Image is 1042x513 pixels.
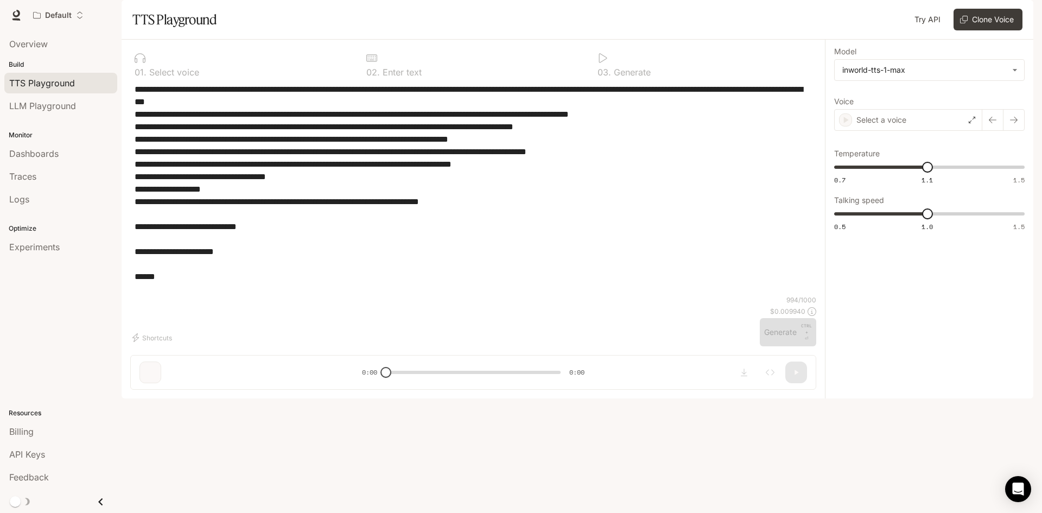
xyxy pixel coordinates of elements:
p: Generate [611,68,651,77]
p: 994 / 1000 [786,295,816,305]
p: $ 0.009940 [770,307,805,316]
div: inworld-tts-1-max [835,60,1024,80]
p: Model [834,48,856,55]
span: 1.0 [922,222,933,231]
p: Voice [834,98,854,105]
span: 0.7 [834,175,846,185]
p: 0 2 . [366,68,380,77]
div: inworld-tts-1-max [842,65,1007,75]
p: Enter text [380,68,422,77]
span: 0.5 [834,222,846,231]
p: 0 1 . [135,68,147,77]
a: Try API [910,9,945,30]
span: 1.5 [1013,222,1025,231]
p: Talking speed [834,197,884,204]
p: 0 3 . [598,68,611,77]
div: Open Intercom Messenger [1005,476,1031,502]
h1: TTS Playground [132,9,217,30]
button: Open workspace menu [28,4,88,26]
button: Shortcuts [130,329,176,346]
span: 1.1 [922,175,933,185]
p: Default [45,11,72,20]
span: 1.5 [1013,175,1025,185]
p: Temperature [834,150,880,157]
p: Select voice [147,68,199,77]
button: Clone Voice [954,9,1022,30]
p: Select a voice [856,115,906,125]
